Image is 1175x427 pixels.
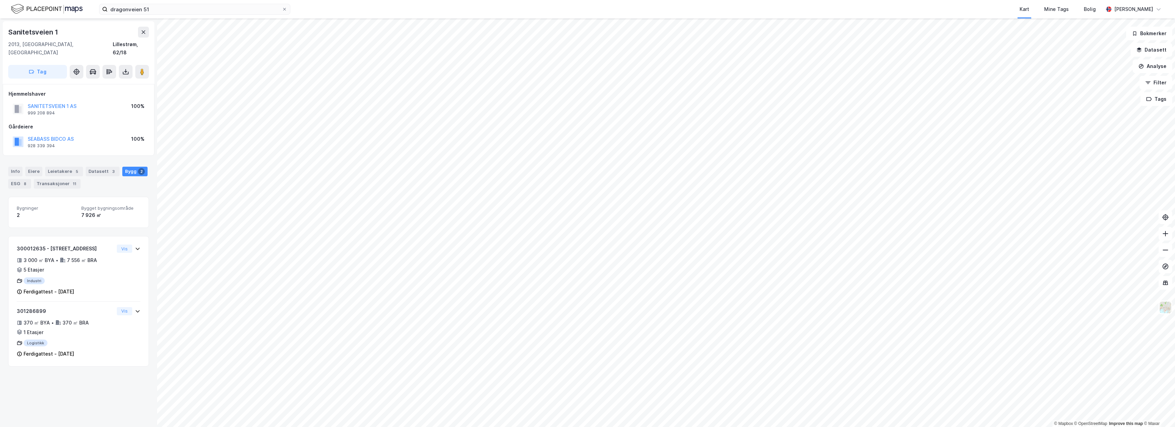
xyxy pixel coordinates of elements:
div: Bygg [122,167,148,176]
input: Søk på adresse, matrikkel, gårdeiere, leietakere eller personer [108,4,282,14]
button: Analyse [1133,59,1172,73]
button: Vis [117,245,132,253]
div: 5 [73,168,80,175]
div: 7 926 ㎡ [81,211,140,219]
div: 3 [110,168,117,175]
div: • [51,320,54,326]
div: Hjemmelshaver [9,90,149,98]
button: Bokmerker [1126,27,1172,40]
div: [PERSON_NAME] [1114,5,1153,13]
button: Vis [117,307,132,315]
div: ESG [8,179,31,189]
div: 370 ㎡ BRA [63,319,89,327]
img: logo.f888ab2527a4732fd821a326f86c7f29.svg [11,3,83,15]
div: Gårdeiere [9,123,149,131]
div: 100% [131,135,144,143]
div: Datasett [86,167,120,176]
div: 11 [71,180,78,187]
div: Lillestrøm, 62/18 [113,40,149,57]
div: Bolig [1084,5,1096,13]
div: 2013, [GEOGRAPHIC_DATA], [GEOGRAPHIC_DATA] [8,40,113,57]
div: 928 339 394 [28,143,55,149]
div: Ferdigattest - [DATE] [24,288,74,296]
span: Bygget bygningsområde [81,205,140,211]
button: Tags [1141,92,1172,106]
div: Kontrollprogram for chat [1141,394,1175,427]
iframe: Chat Widget [1141,394,1175,427]
button: Tag [8,65,67,79]
div: 2 [138,168,145,175]
div: 370 ㎡ BYA [24,319,50,327]
div: Ferdigattest - [DATE] [24,350,74,358]
div: Sanitetsveien 1 [8,27,59,38]
span: Bygninger [17,205,76,211]
div: 5 Etasjer [24,266,44,274]
a: Mapbox [1054,421,1073,426]
button: Filter [1139,76,1172,89]
div: Kart [1020,5,1029,13]
img: Z [1159,301,1172,314]
div: Mine Tags [1044,5,1069,13]
div: 301286899 [17,307,114,315]
div: 999 208 894 [28,110,55,116]
div: 3 000 ㎡ BYA [24,256,54,264]
a: OpenStreetMap [1074,421,1107,426]
div: 100% [131,102,144,110]
button: Datasett [1131,43,1172,57]
div: 300012635 - [STREET_ADDRESS] [17,245,114,253]
div: 7 556 ㎡ BRA [67,256,97,264]
div: 2 [17,211,76,219]
div: 8 [22,180,28,187]
div: Eiere [25,167,42,176]
div: • [56,258,58,263]
div: Transaksjoner [34,179,81,189]
a: Improve this map [1109,421,1143,426]
div: Leietakere [45,167,83,176]
div: 1 Etasjer [24,328,43,336]
div: Info [8,167,23,176]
